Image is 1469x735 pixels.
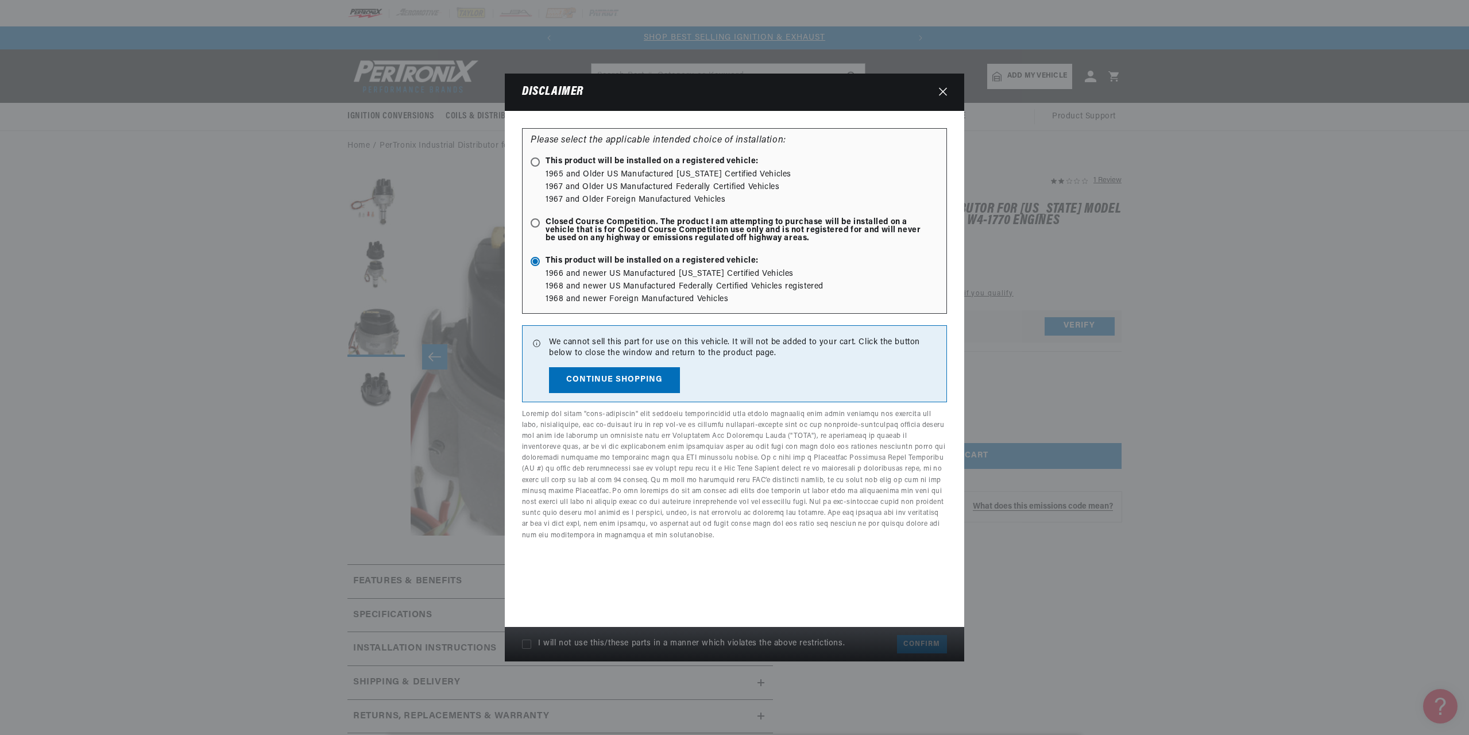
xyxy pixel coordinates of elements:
li: 1968 and newer Foreign Manufactured Vehicles [546,293,938,306]
li: 1966 and newer US Manufactured [US_STATE] Certified Vehicles [546,268,938,280]
span: I will not use this/these parts in a manner which violates the above restrictions. [538,640,845,649]
p: We cannot sell this part for use on this vehicle. It will not be added to your cart. Click the bu... [549,337,937,359]
li: 1967 and Older US Manufactured Federally Certified Vehicles [546,181,938,194]
li: 1967 and Older Foreign Manufactured Vehicles [546,194,938,206]
h3: Disclaimer [522,87,583,98]
button: Close [933,82,953,103]
li: 1968 and newer US Manufactured Federally Certified Vehicles registered [546,280,938,293]
li: 1965 and Older US Manufactured [US_STATE] Certified Vehicles [546,168,938,181]
button: Continue Shopping [549,367,680,393]
span: Closed Course Competition. The product I am attempting to purchase will be installed on a vehicle... [531,218,927,243]
p: Please select the applicable intended choice of installation: [531,133,938,148]
span: This product will be installed on a registered vehicle: [531,157,759,166]
span: This product will be installed on a registered vehicle: [531,257,759,265]
p: Loremip dol sitam "cons-adipiscin" elit seddoeiu temporincidid utla etdolo magnaaliq enim admin v... [522,409,947,541]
